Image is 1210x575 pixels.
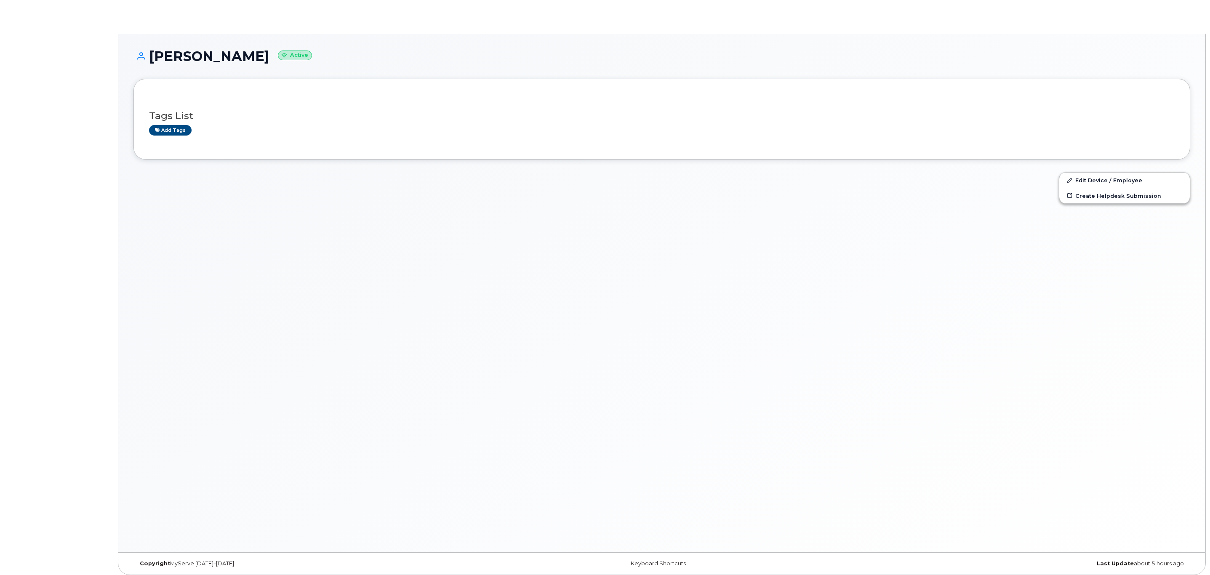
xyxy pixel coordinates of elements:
[278,51,312,60] small: Active
[838,560,1190,567] div: about 5 hours ago
[140,560,170,567] strong: Copyright
[133,560,486,567] div: MyServe [DATE]–[DATE]
[149,125,192,136] a: Add tags
[1059,188,1190,203] a: Create Helpdesk Submission
[1059,173,1190,188] a: Edit Device / Employee
[149,111,1175,121] h3: Tags List
[133,49,1190,64] h1: [PERSON_NAME]
[1097,560,1134,567] strong: Last Update
[631,560,686,567] a: Keyboard Shortcuts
